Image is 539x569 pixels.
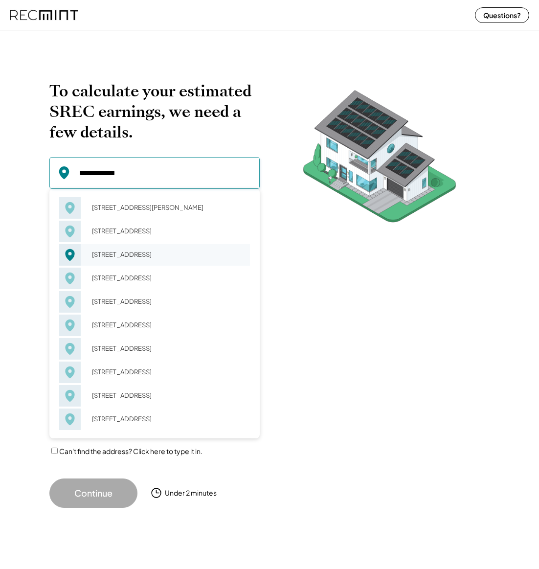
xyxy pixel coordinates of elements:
[475,7,529,23] button: Questions?
[284,81,475,238] img: RecMintArtboard%207.png
[86,388,250,402] div: [STREET_ADDRESS]
[49,81,260,142] h2: To calculate your estimated SREC earnings, we need a few details.
[86,365,250,379] div: [STREET_ADDRESS]
[86,271,250,285] div: [STREET_ADDRESS]
[49,478,137,508] button: Continue
[59,447,202,455] label: Can't find the address? Click here to type it in.
[86,295,250,308] div: [STREET_ADDRESS]
[10,2,78,28] img: recmint-logotype%403x%20%281%29.jpeg
[86,224,250,238] div: [STREET_ADDRESS]
[165,488,217,498] div: Under 2 minutes
[86,201,250,214] div: [STREET_ADDRESS][PERSON_NAME]
[86,341,250,355] div: [STREET_ADDRESS]
[86,412,250,426] div: [STREET_ADDRESS]
[86,248,250,261] div: [STREET_ADDRESS]
[86,318,250,332] div: [STREET_ADDRESS]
